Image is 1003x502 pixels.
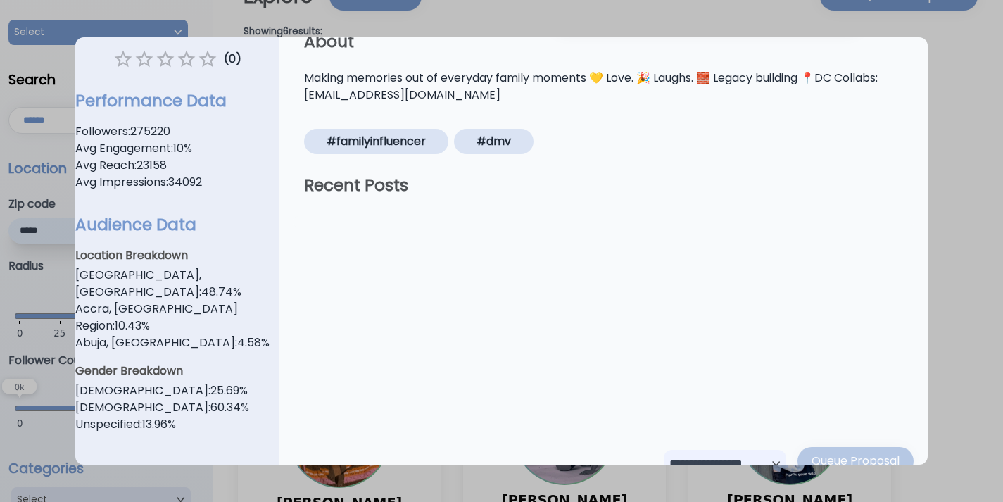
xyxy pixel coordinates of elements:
span: #familyinfluencer [304,129,448,154]
span: Accra, [GEOGRAPHIC_DATA] Region : 10.43 % [75,301,279,334]
span: Followers: 275220 [75,123,279,140]
span: #DMV [454,129,534,154]
p: Recent Posts [293,174,914,196]
h1: Audience Data [75,213,279,236]
p: About [293,30,914,53]
span: [DEMOGRAPHIC_DATA] : 25.69 % [75,382,279,399]
p: Location Breakdown [75,247,279,264]
p: Gender Breakdown [75,363,279,379]
span: [DEMOGRAPHIC_DATA] : 60.34 % [75,399,279,416]
h1: Performance Data [75,89,279,112]
button: Queue Proposal [797,447,914,475]
p: ( 0 ) [224,49,241,70]
span: [GEOGRAPHIC_DATA], [GEOGRAPHIC_DATA] : 48.74 % [75,267,279,301]
span: Unspecified : 13.96 % [75,416,279,433]
div: Queue Proposal [812,453,900,470]
span: Avg Impressions: 34092 [75,174,279,191]
span: Abuja, [GEOGRAPHIC_DATA] : 4.58 % [75,334,279,351]
span: Avg Engagement: 10 % [75,140,279,157]
span: Avg Reach: 23158 [75,157,279,174]
p: Making memories out of everyday family moments 💛 Love. 🎉 Laughs. 🧱 Legacy building 📍DC Collabs: [... [293,70,914,103]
